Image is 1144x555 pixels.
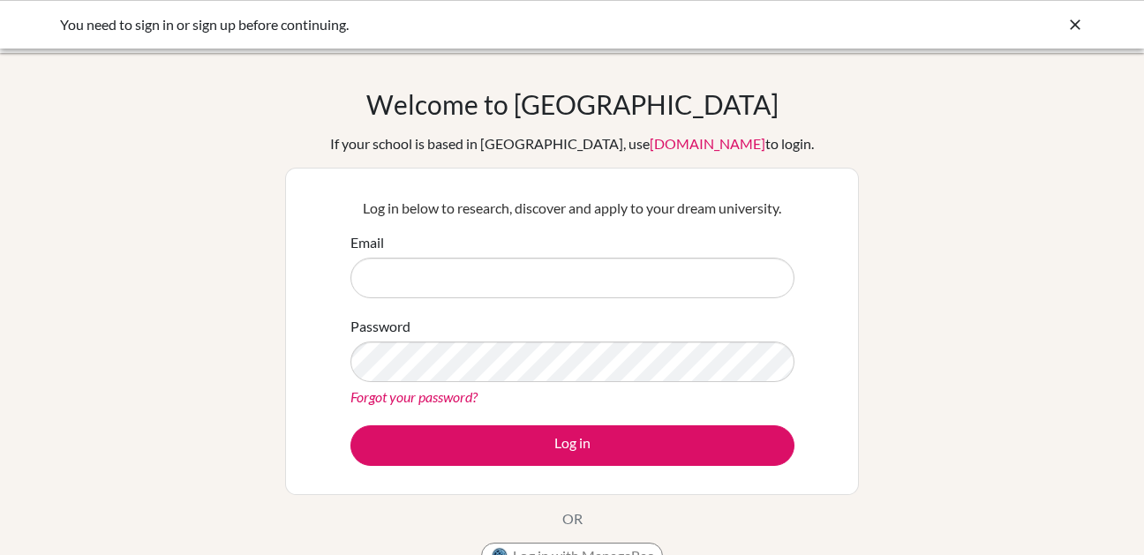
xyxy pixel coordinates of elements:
[350,198,794,219] p: Log in below to research, discover and apply to your dream university.
[350,388,478,405] a: Forgot your password?
[60,14,819,35] div: You need to sign in or sign up before continuing.
[650,135,765,152] a: [DOMAIN_NAME]
[350,316,410,337] label: Password
[350,232,384,253] label: Email
[366,88,779,120] h1: Welcome to [GEOGRAPHIC_DATA]
[562,508,583,529] p: OR
[350,425,794,466] button: Log in
[330,133,814,154] div: If your school is based in [GEOGRAPHIC_DATA], use to login.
